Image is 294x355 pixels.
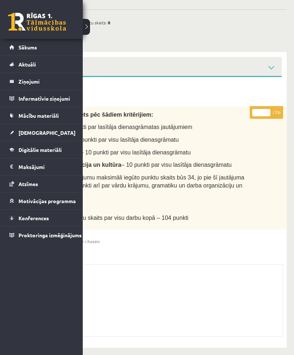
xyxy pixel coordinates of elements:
legend: Informatīvie ziņojumi [19,90,74,107]
a: Ziņojumi [9,73,74,90]
span: Konferences [19,215,49,221]
span: 0 [108,17,110,28]
span: Sākums [19,44,37,51]
a: Maksājumi [9,158,74,175]
a: Rīgas 1. Tālmācības vidusskola [8,13,66,31]
a: Atzīmes [9,176,74,192]
a: Aktuāli [9,56,74,73]
span: Kopējais punktu skaits: [62,17,107,28]
span: [DEMOGRAPHIC_DATA] [19,129,75,136]
a: Konferences [9,210,74,226]
a: Informatīvie ziņojumi [9,90,74,107]
span: – 10 punkti par visu lasītāja dienasgrāmatu [80,149,191,156]
a: [DEMOGRAPHIC_DATA] [9,124,74,141]
span: Darbs tiks vērtēts pēc šādiem kritērijiem: [40,112,153,118]
span: Atzīmes [19,181,38,187]
a: Proktoringa izmēģinājums [9,227,74,243]
a: Mācību materiāli [9,107,74,124]
a: Sākums [9,39,74,56]
legend: Maksājumi [19,158,74,175]
span: – 10 punkti par visu lasītāja dienasgrāmatu [68,137,179,143]
span: – 74 punkti par lasītāja dienasgrāmatas jautājumiem [58,124,192,130]
span: Digitālie materiāli [19,146,62,153]
p: / 0p [250,106,283,119]
span: Proktoringa izmēģinājums [19,232,82,238]
a: Motivācijas programma [9,193,74,209]
span: Par pēdējo jautājumu maksimāli iegūto punktu skaits būs 34, jo pie šī jautājuma tiks pieskaitīti ... [40,174,244,197]
span: Iegūstamo punktu skaits par visu darbu kopā – 104 punkti [40,215,188,221]
span: Aktuāli [19,61,36,68]
legend: Ziņojumi [19,73,74,90]
a: Digitālie materiāli [9,141,74,158]
span: Motivācijas programma [19,198,76,204]
span: – 10 punkti par visu lasītāja dienasgrāmatu [121,162,232,168]
span: Mācību materiāli [19,112,59,119]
